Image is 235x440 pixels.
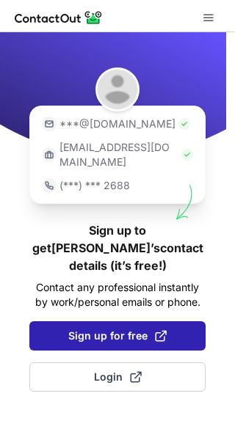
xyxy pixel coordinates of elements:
[29,221,206,274] h1: Sign up to get [PERSON_NAME]’s contact details (it’s free!)
[181,149,193,161] img: Check Icon
[29,321,206,351] button: Sign up for free
[42,178,57,193] img: https://contactout.com/extension/app/static/media/login-phone-icon.bacfcb865e29de816d437549d7f4cb...
[42,117,57,131] img: https://contactout.com/extension/app/static/media/login-email-icon.f64bce713bb5cd1896fef81aa7b14a...
[59,140,178,169] p: [EMAIL_ADDRESS][DOMAIN_NAME]
[59,117,176,131] p: ***@[DOMAIN_NAME]
[94,370,142,384] span: Login
[178,118,190,130] img: Check Icon
[68,329,167,343] span: Sign up for free
[29,280,206,309] p: Contact any professional instantly by work/personal emails or phone.
[42,147,57,162] img: https://contactout.com/extension/app/static/media/login-work-icon.638a5007170bc45168077fde17b29a1...
[15,9,103,26] img: ContactOut v5.3.10
[95,67,140,111] img: Khatlhi Mopeli CA
[29,362,206,392] button: Login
